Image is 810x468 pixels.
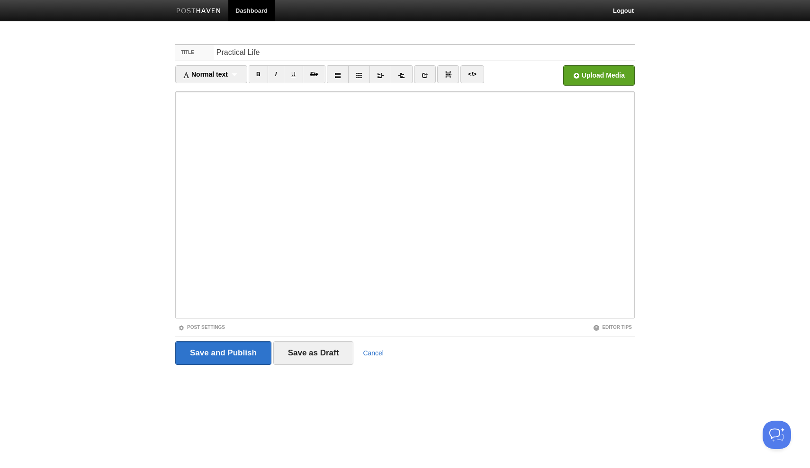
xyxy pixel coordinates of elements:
a: Str [303,65,326,83]
a: Post Settings [178,325,225,330]
a: </> [460,65,484,83]
a: I [268,65,284,83]
iframe: Help Scout Beacon - Open [763,421,791,449]
img: pagebreak-icon.png [445,71,451,78]
label: Title [175,45,214,60]
span: Normal text [183,71,228,78]
a: U [284,65,303,83]
del: Str [310,71,318,78]
a: Cancel [363,349,384,357]
a: B [249,65,268,83]
input: Save and Publish [175,341,271,365]
img: Posthaven-bar [176,8,221,15]
a: Editor Tips [593,325,632,330]
input: Save as Draft [273,341,354,365]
